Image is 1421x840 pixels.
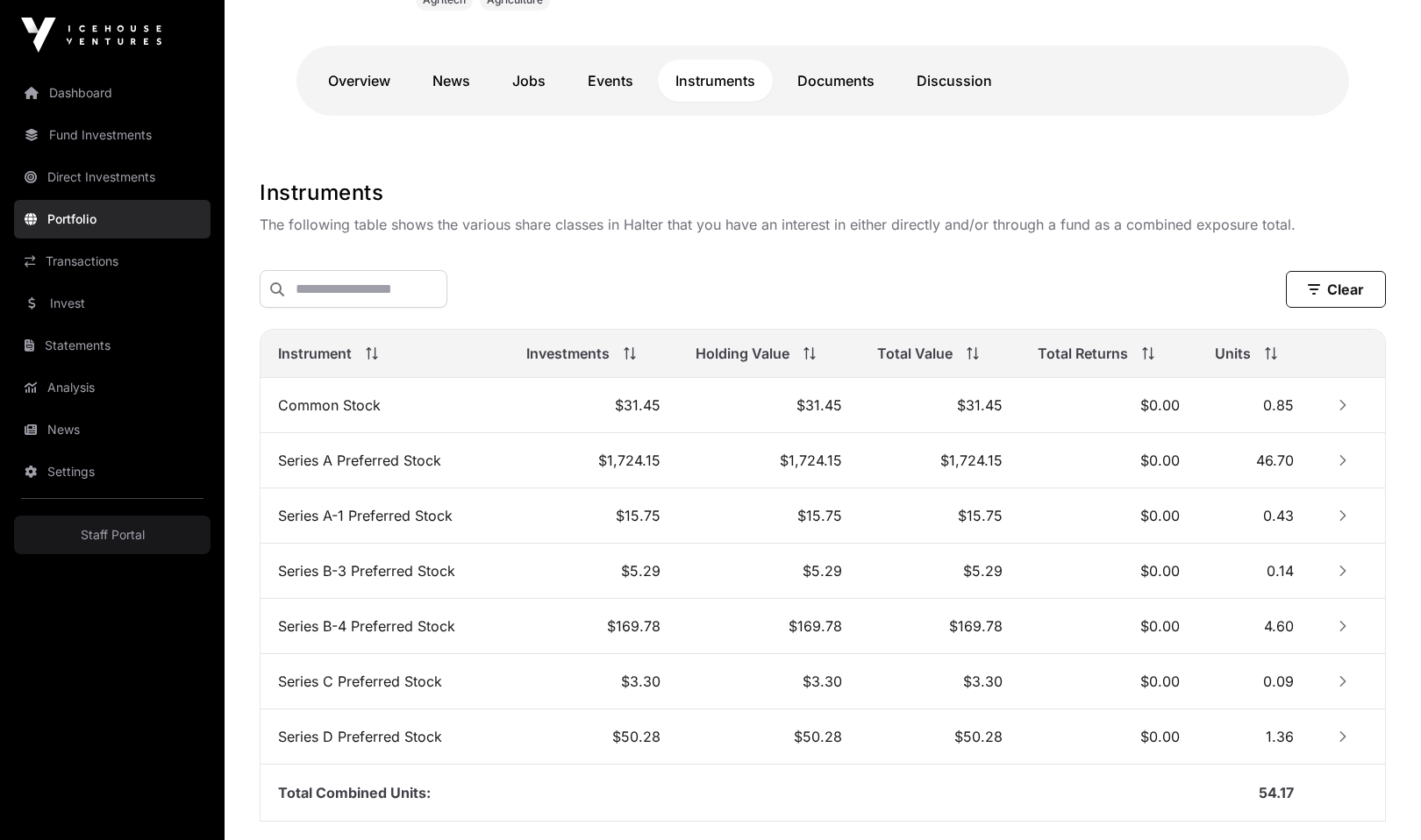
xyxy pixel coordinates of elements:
a: Settings [14,452,211,491]
img: Icehouse Ventures Logo [21,18,161,53]
span: 0.85 [1263,396,1294,414]
span: 1.36 [1266,728,1294,745]
span: 4.60 [1264,617,1294,635]
span: Units [1215,343,1251,364]
span: Total Returns [1038,343,1128,364]
td: $0.00 [1020,654,1197,709]
a: News [14,410,211,449]
td: $5.29 [678,544,860,599]
button: Clear [1286,271,1386,308]
nav: Tabs [311,60,1335,102]
span: 0.09 [1263,673,1294,690]
button: Row Collapsed [1329,446,1357,474]
span: 0.14 [1267,562,1294,580]
a: Portfolio [14,200,211,238]
button: Row Collapsed [1329,502,1357,530]
td: $0.00 [1020,433,1197,488]
span: Total Value [877,343,953,364]
span: Investments [526,343,610,364]
td: $1,724.15 [509,433,678,488]
a: Fund Investments [14,116,211,154]
span: 54.17 [1259,784,1294,801]
button: Row Collapsed [1329,612,1357,640]
span: 46.70 [1256,452,1294,469]
td: $1,724.15 [678,433,860,488]
td: $31.45 [509,378,678,433]
td: Series D Preferred Stock [261,709,509,765]
td: Series A-1 Preferred Stock [261,488,509,544]
h1: Instruments [260,179,1386,207]
td: $31.45 [860,378,1019,433]
a: Invest [14,284,211,323]
td: Series B-3 Preferred Stock [261,544,509,599]
button: Row Collapsed [1329,391,1357,419]
a: Documents [780,60,892,102]
a: Staff Portal [14,516,211,554]
td: $3.30 [860,654,1019,709]
td: $0.00 [1020,544,1197,599]
a: Instruments [658,60,773,102]
td: Series A Preferred Stock [261,433,509,488]
p: The following table shows the various share classes in Halter that you have an interest in either... [260,214,1386,235]
td: $15.75 [509,488,678,544]
td: Series B-4 Preferred Stock [261,599,509,654]
td: Series C Preferred Stock [261,654,509,709]
button: Row Collapsed [1329,557,1357,585]
button: Row Collapsed [1329,667,1357,695]
td: $15.75 [860,488,1019,544]
td: $3.30 [678,654,860,709]
td: $169.78 [509,599,678,654]
iframe: Chat Widget [1333,756,1421,840]
a: Discussion [899,60,1010,102]
span: Total Combined Units: [278,784,431,801]
td: $169.78 [860,599,1019,654]
td: $0.00 [1020,488,1197,544]
span: Instrument [278,343,352,364]
a: News [415,60,488,102]
a: Events [570,60,651,102]
td: $1,724.15 [860,433,1019,488]
td: $50.28 [678,709,860,765]
a: Statements [14,326,211,365]
a: Transactions [14,242,211,281]
td: $50.28 [509,709,678,765]
a: Jobs [495,60,563,102]
td: $50.28 [860,709,1019,765]
td: $0.00 [1020,709,1197,765]
td: $169.78 [678,599,860,654]
td: $0.00 [1020,378,1197,433]
a: Overview [311,60,408,102]
td: $5.29 [860,544,1019,599]
td: $0.00 [1020,599,1197,654]
span: 0.43 [1263,507,1294,524]
button: Row Collapsed [1329,723,1357,751]
a: Direct Investments [14,158,211,196]
td: $5.29 [509,544,678,599]
td: $15.75 [678,488,860,544]
td: Common Stock [261,378,509,433]
td: $3.30 [509,654,678,709]
td: $31.45 [678,378,860,433]
span: Holding Value [696,343,789,364]
a: Dashboard [14,74,211,112]
a: Analysis [14,368,211,407]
